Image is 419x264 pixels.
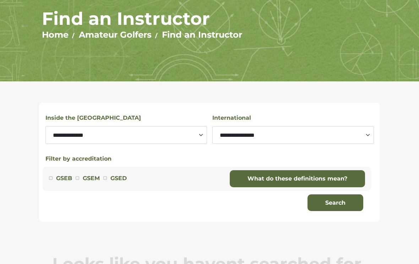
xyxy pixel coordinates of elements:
[83,174,100,183] label: GSEM
[230,170,365,187] a: What do these definitions mean?
[45,113,141,123] label: Inside the [GEOGRAPHIC_DATA]
[45,155,111,163] button: Filter by accreditation
[308,194,363,211] button: Search
[42,29,69,40] a: Home
[162,29,242,40] a: Find an Instructor
[42,8,377,29] h1: Find an Instructor
[212,113,251,123] label: International
[110,174,127,183] label: GSED
[56,174,72,183] label: GSEB
[212,126,374,144] select: Select a country
[79,29,152,40] a: Amateur Golfers
[45,126,207,144] select: Select a state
